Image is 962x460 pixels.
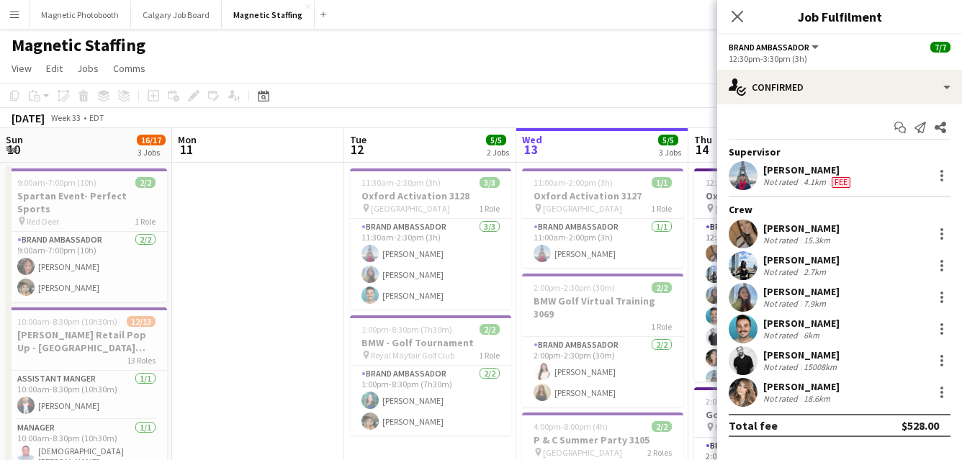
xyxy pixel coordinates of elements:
span: Wed [522,133,542,146]
div: 18.6km [801,393,833,404]
div: Not rated [763,361,801,372]
h1: Magnetic Staffing [12,35,145,56]
span: 3/3 [480,177,500,188]
h3: [PERSON_NAME] Retail Pop Up - [GEOGRAPHIC_DATA] #3060 [6,328,167,354]
button: Brand Ambassador [729,42,821,53]
span: 2/2 [652,282,672,293]
span: [GEOGRAPHIC_DATA] [371,203,450,214]
span: Brand Ambassador [729,42,809,53]
span: 1/1 [652,177,672,188]
a: Comms [107,59,151,78]
span: 1 Role [135,216,156,227]
span: 12 [348,141,367,158]
span: 1:00pm-8:30pm (7h30m) [361,324,452,335]
span: Red Deer [27,216,59,227]
span: 2/2 [135,177,156,188]
h3: Oxford Activation 3128 [350,189,511,202]
app-card-role: Brand Ambassador2/22:00pm-2:30pm (30m)[PERSON_NAME][PERSON_NAME] [522,337,683,407]
span: 10 [4,141,23,158]
h3: BMW - Golf Tournament [350,336,511,349]
div: Not rated [763,266,801,277]
div: 7.9km [801,298,829,309]
h3: Oxford Activation 3127 [522,189,683,202]
span: 5/5 [486,135,506,145]
span: 12/13 [127,316,156,327]
div: Not rated [763,330,801,341]
button: Calgary Job Board [131,1,222,29]
div: [PERSON_NAME] [763,285,840,298]
span: [GEOGRAPHIC_DATA] [715,203,794,214]
span: Week 33 [48,112,84,123]
div: [DATE] [12,111,45,125]
app-card-role: Brand Ambassador1/111:00am-2:00pm (3h)[PERSON_NAME] [522,219,683,268]
div: $528.00 [902,418,939,433]
span: 1 Role [479,350,500,361]
app-job-card: 11:00am-2:00pm (3h)1/1Oxford Activation 3127 [GEOGRAPHIC_DATA]1 RoleBrand Ambassador1/111:00am-2:... [522,168,683,268]
h3: Spartan Event- Perfect Sports [6,189,167,215]
div: Crew has different fees then in role [829,176,853,188]
span: Edit [46,62,63,75]
h3: BMW Golf Virtual Training 3069 [522,294,683,320]
div: 2 Jobs [487,147,509,158]
span: [GEOGRAPHIC_DATA] [543,447,622,458]
div: Confirmed [717,70,962,104]
app-card-role: Brand Ambassador3/311:30am-2:30pm (3h)[PERSON_NAME][PERSON_NAME][PERSON_NAME] [350,219,511,310]
a: Edit [40,59,68,78]
span: 5/5 [658,135,678,145]
div: 12:30pm-3:30pm (3h)7/7Oxford Activation 3123 [GEOGRAPHIC_DATA]1 RoleBrand Ambassador7/712:30pm-3:... [694,168,855,382]
div: 15008km [801,361,840,372]
span: 2/2 [652,421,672,432]
button: Magnetic Photobooth [30,1,131,29]
h3: P & C Summer Party 3105 [522,433,683,446]
div: Not rated [763,298,801,309]
div: Total fee [729,418,778,433]
span: 1 Role [479,203,500,214]
h3: Golf Tourney [694,408,855,421]
app-job-card: 11:30am-2:30pm (3h)3/3Oxford Activation 3128 [GEOGRAPHIC_DATA]1 RoleBrand Ambassador3/311:30am-2:... [350,168,511,310]
div: 4.1km [801,176,829,188]
app-card-role: Brand Ambassador7/712:30pm-3:30pm (3h)[PERSON_NAME][PERSON_NAME][PERSON_NAME][PERSON_NAME][PERSON... [694,219,855,393]
div: 12:30pm-3:30pm (3h) [729,53,950,64]
span: 9:00am-7:00pm (10h) [17,177,96,188]
span: 2 Roles [647,447,672,458]
span: 13 Roles [127,355,156,366]
div: [PERSON_NAME] [763,163,853,176]
span: 10:00am-8:30pm (10h30m) [17,316,117,327]
div: Not rated [763,393,801,404]
h3: Oxford Activation 3123 [694,189,855,202]
div: Crew [717,203,962,216]
div: [PERSON_NAME] [763,222,840,235]
span: Mon [178,133,197,146]
div: [PERSON_NAME] [763,253,840,266]
app-card-role: Assistant Manger1/110:00am-8:30pm (10h30m)[PERSON_NAME] [6,371,167,420]
app-card-role: Brand Ambassador2/21:00pm-8:30pm (7h30m)[PERSON_NAME][PERSON_NAME] [350,366,511,436]
span: 11 [176,141,197,158]
span: View [12,62,32,75]
button: Magnetic Staffing [222,1,315,29]
span: 7/7 [930,42,950,53]
span: Comms [113,62,145,75]
span: 2:00pm-8:00pm (6h) [706,396,780,407]
span: [GEOGRAPHIC_DATA] [543,203,622,214]
div: 2.7km [801,266,829,277]
app-job-card: 2:00pm-2:30pm (30m)2/2BMW Golf Virtual Training 30691 RoleBrand Ambassador2/22:00pm-2:30pm (30m)[... [522,274,683,407]
div: Not rated [763,235,801,245]
app-job-card: 1:00pm-8:30pm (7h30m)2/2BMW - Golf Tournament Royal Mayfair Golf Club1 RoleBrand Ambassador2/21:0... [350,315,511,436]
span: Royal Mayfair Golf Club [371,350,454,361]
span: 16/17 [137,135,166,145]
span: 1 Role [651,321,672,332]
div: 15.3km [801,235,833,245]
div: [PERSON_NAME] [763,348,840,361]
span: 4:00pm-8:00pm (4h) [534,421,608,432]
a: View [6,59,37,78]
div: 3 Jobs [138,147,165,158]
div: Supervisor [717,145,962,158]
h3: Job Fulfilment [717,7,962,26]
div: 9:00am-7:00pm (10h)2/2Spartan Event- Perfect Sports Red Deer1 RoleBrand Ambassador2/29:00am-7:00p... [6,168,167,302]
a: Jobs [71,59,104,78]
div: 6km [801,330,822,341]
